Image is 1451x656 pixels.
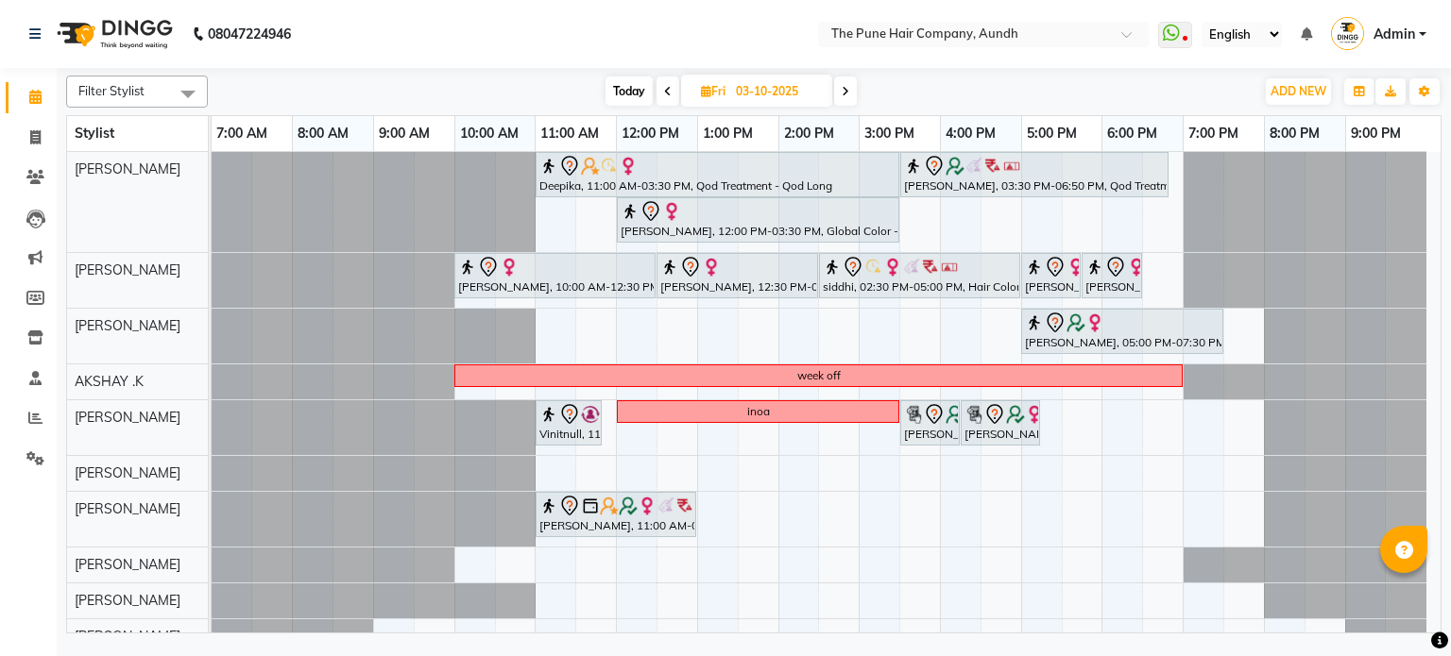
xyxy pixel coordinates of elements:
[75,628,218,645] span: [PERSON_NAME] mane
[1102,120,1162,147] a: 6:00 PM
[212,120,272,147] a: 7:00 AM
[75,160,180,177] span: [PERSON_NAME]
[821,256,1018,295] div: siddhi, 02:30 PM-05:00 PM, Hair Color [PERSON_NAME] Touchup 2 Inch
[78,83,145,98] span: Filter Stylist
[1374,25,1415,44] span: Admin
[75,500,180,517] span: [PERSON_NAME]
[747,403,770,420] div: inoa
[1271,84,1326,98] span: ADD NEW
[456,256,654,295] div: [PERSON_NAME], 10:00 AM-12:30 PM, Global Highlight -Medium
[75,409,180,426] span: [PERSON_NAME]
[1184,120,1243,147] a: 7:00 PM
[208,8,291,60] b: 08047224946
[941,120,1000,147] a: 4:00 PM
[536,120,604,147] a: 11:00 AM
[902,155,1167,194] div: [PERSON_NAME], 03:30 PM-06:50 PM, Qod Treatment - Qod Medium
[75,464,180,481] span: [PERSON_NAME]
[617,120,684,147] a: 12:00 PM
[1266,78,1331,105] button: ADD NEW
[374,120,435,147] a: 9:00 AM
[698,120,758,147] a: 1:00 PM
[293,120,353,147] a: 8:00 AM
[1023,311,1221,351] div: [PERSON_NAME], 05:00 PM-07:30 PM, Hair Color [PERSON_NAME] Touchup 2 Inch
[1372,580,1432,637] iframe: chat widget
[963,403,1038,443] div: [PERSON_NAME], 04:15 PM-05:15 PM, Hair Color Majirel - Majirel Global [DEMOGRAPHIC_DATA]
[75,317,180,334] span: [PERSON_NAME]
[75,556,180,573] span: [PERSON_NAME]
[1084,256,1140,295] div: [PERSON_NAME], 05:45 PM-06:30 PM, Additional Hair Wash ([DEMOGRAPHIC_DATA])
[606,76,653,106] span: Today
[1023,256,1079,295] div: [PERSON_NAME], 05:00 PM-05:45 PM, Cut [DEMOGRAPHIC_DATA] (Expert)
[538,495,694,534] div: [PERSON_NAME], 11:00 AM-01:00 PM, Hair Color [PERSON_NAME] Touchup 2 Inch
[696,84,730,98] span: Fri
[538,155,897,194] div: Deepika, 11:00 AM-03:30 PM, Qod Treatment - Qod Long
[730,77,825,106] input: 2025-10-03
[1022,120,1082,147] a: 5:00 PM
[1265,120,1324,147] a: 8:00 PM
[658,256,816,295] div: [PERSON_NAME], 12:30 PM-02:30 PM, Prelighting - Medium
[797,367,841,384] div: week off
[75,261,180,278] span: [PERSON_NAME]
[902,403,958,443] div: [PERSON_NAME], 03:30 PM-04:15 PM, Cut [DEMOGRAPHIC_DATA] (Master stylist)
[75,125,114,142] span: Stylist
[75,592,180,609] span: [PERSON_NAME]
[1331,17,1364,50] img: Admin
[75,373,144,390] span: AKSHAY .K
[538,403,600,443] div: Vinitnull, 11:00 AM-11:50 AM, [PERSON_NAME] Crafting
[619,200,897,240] div: [PERSON_NAME], 12:00 PM-03:30 PM, Global Color - Inoa Global Medium
[860,120,919,147] a: 3:00 PM
[779,120,839,147] a: 2:00 PM
[455,120,523,147] a: 10:00 AM
[1346,120,1406,147] a: 9:00 PM
[48,8,178,60] img: logo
